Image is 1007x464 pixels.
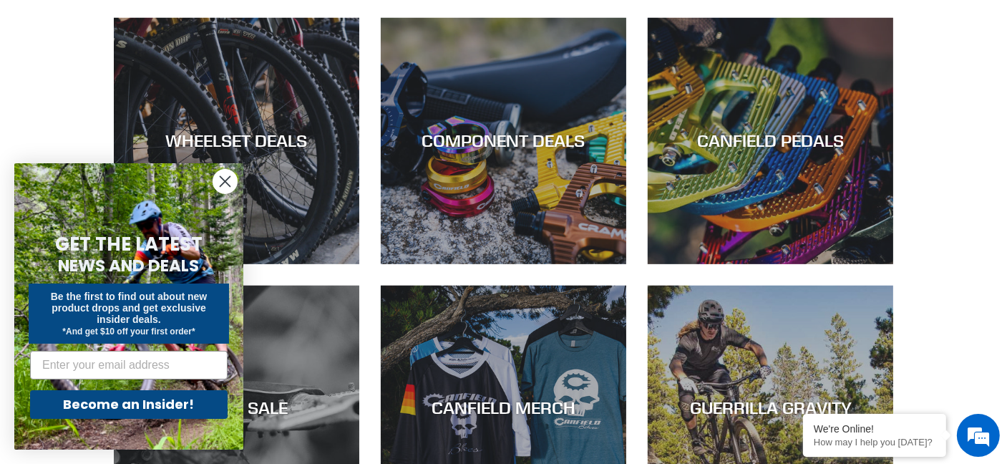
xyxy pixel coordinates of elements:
[381,18,626,264] a: COMPONENT DEALS
[213,169,238,194] button: Close dialog
[648,18,893,264] a: CANFIELD PEDALS
[30,351,228,380] input: Enter your email address
[62,327,195,337] span: *And get $10 off your first order*
[114,131,359,152] div: WHEELSET DEALS
[648,131,893,152] div: CANFIELD PEDALS
[30,390,228,419] button: Become an Insider!
[381,131,626,152] div: COMPONENT DEALS
[55,231,203,257] span: GET THE LATEST
[381,398,626,419] div: CANFIELD MERCH
[51,291,208,325] span: Be the first to find out about new product drops and get exclusive insider deals.
[648,398,893,419] div: GUERRILLA GRAVITY
[114,18,359,264] a: WHEELSET DEALS
[814,437,935,448] p: How may I help you today?
[814,423,935,435] div: We're Online!
[59,254,200,277] span: NEWS AND DEALS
